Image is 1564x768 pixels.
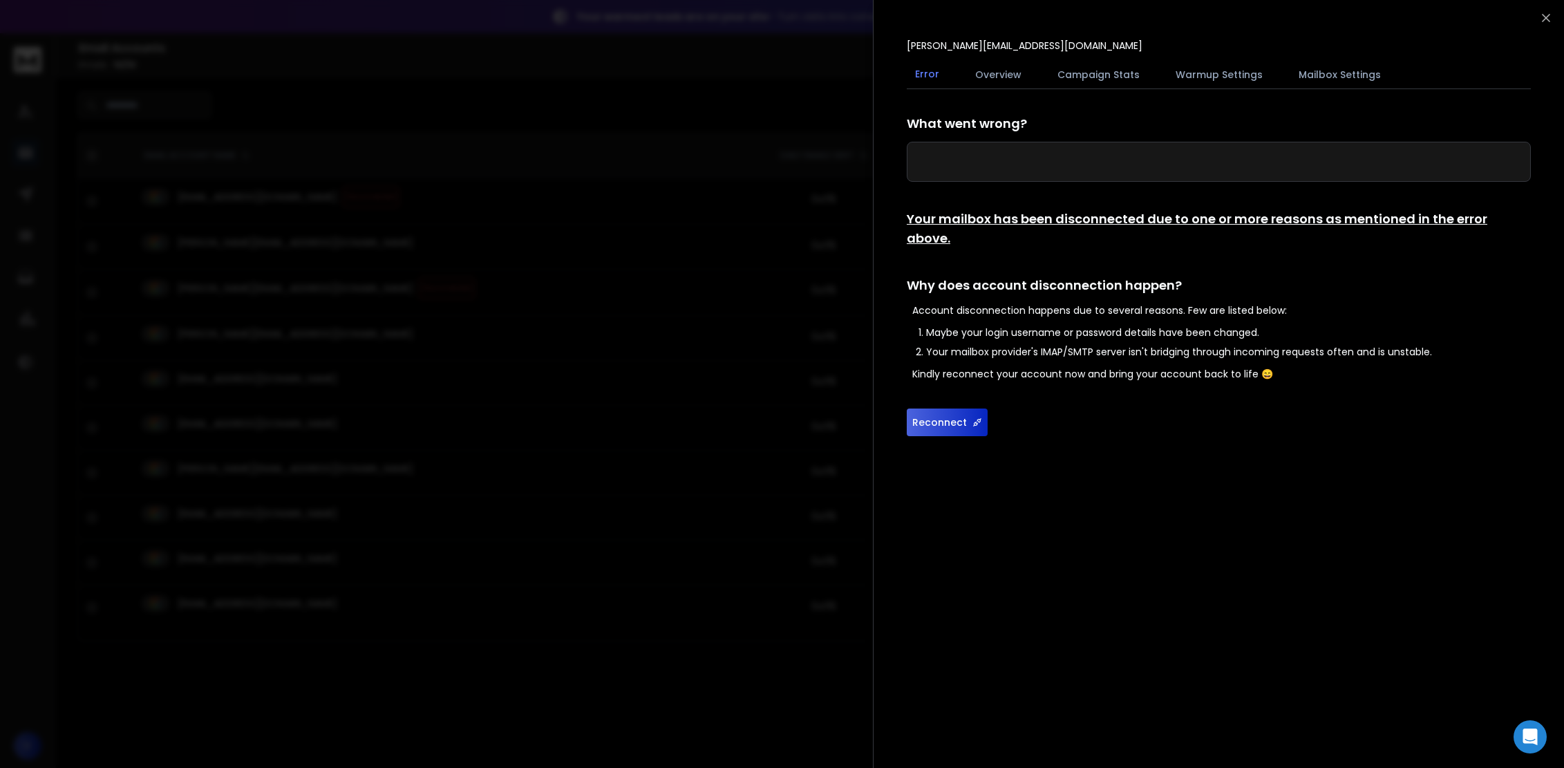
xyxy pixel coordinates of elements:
p: Account disconnection happens due to several reasons. Few are listed below: [912,303,1531,317]
div: Open Intercom Messenger [1514,720,1547,753]
h1: What went wrong? [907,114,1531,133]
h1: Why does account disconnection happen? [907,276,1531,295]
button: Overview [967,59,1030,90]
li: Your mailbox provider's IMAP/SMTP server isn't bridging through incoming requests often and is un... [926,345,1531,359]
button: Campaign Stats [1049,59,1148,90]
button: Mailbox Settings [1290,59,1389,90]
p: Kindly reconnect your account now and bring your account back to life 😄 [912,367,1531,381]
button: Error [907,59,948,91]
button: Warmup Settings [1167,59,1271,90]
p: [PERSON_NAME][EMAIL_ADDRESS][DOMAIN_NAME] [907,39,1142,53]
h1: Your mailbox has been disconnected due to one or more reasons as mentioned in the error above. [907,209,1531,248]
button: Reconnect [907,409,988,436]
li: Maybe your login username or password details have been changed. [926,326,1531,339]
